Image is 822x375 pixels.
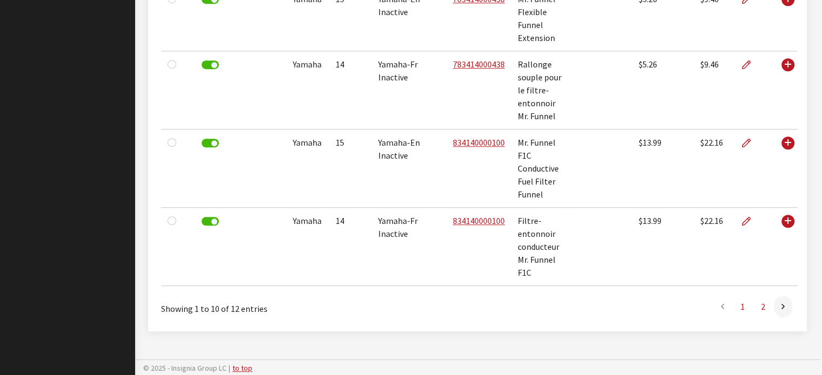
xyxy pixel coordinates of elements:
[286,51,329,129] td: Yamaha
[694,129,735,208] td: $22.16
[694,51,735,129] td: $9.46
[232,363,252,373] a: to top
[632,208,694,286] td: $13.99
[286,208,329,286] td: Yamaha
[741,208,760,235] a: Edit Part
[372,208,446,286] td: Yamaha-Fr Inactive
[372,129,446,208] td: Yamaha-En Inactive
[329,129,372,208] td: 15
[161,295,417,315] div: Showing 1 to 10 of 12 entries
[453,215,505,226] a: 834140000100
[453,59,505,70] a: 783414000438
[372,51,446,129] td: Yamaha-Fr Inactive
[774,208,798,286] td: Use Enter key to show more/less
[511,129,569,208] td: Mr. Funnel F1C Conductive Fuel Filter Funnel
[511,208,569,286] td: Filtre-entonnoir conducteur Mr. Funnel F1C
[229,363,230,373] span: |
[774,129,798,208] td: Use Enter key to show more/less
[741,129,760,156] a: Edit Part
[741,51,760,78] a: Edit Part
[329,208,372,286] td: 14
[143,363,226,373] span: © 2025 - Insignia Group LC
[286,129,329,208] td: Yamaha
[329,51,372,129] td: 14
[632,51,694,129] td: $5.26
[202,217,219,226] label: Deactivate Part
[453,137,505,148] a: 834140000100
[774,51,798,129] td: Use Enter key to show more/less
[753,296,773,317] a: 2
[202,139,219,147] label: Deactivate Part
[511,51,569,129] td: Rallonge souple pour le filtre-entonnoir Mr. Funnel
[202,60,219,69] label: Deactivate Part
[733,296,752,317] a: 1
[694,208,735,286] td: $22.16
[632,129,694,208] td: $13.99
